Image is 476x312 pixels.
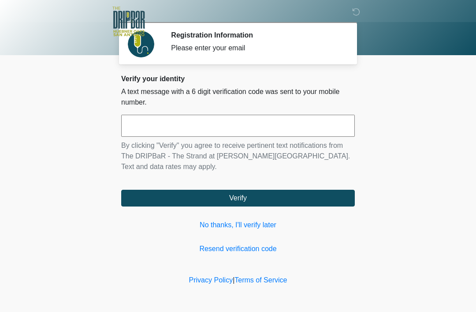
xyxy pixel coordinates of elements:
a: Terms of Service [234,276,287,284]
img: The DRIPBaR - The Strand at Huebner Oaks Logo [112,7,145,36]
a: Resend verification code [121,244,355,254]
a: | [233,276,234,284]
a: No thanks, I'll verify later [121,220,355,230]
img: Agent Avatar [128,31,154,57]
h2: Verify your identity [121,75,355,83]
button: Verify [121,190,355,207]
p: By clicking "Verify" you agree to receive pertinent text notifications from The DRIPBaR - The Str... [121,140,355,172]
a: Privacy Policy [189,276,233,284]
div: Please enter your email [171,43,342,53]
p: A text message with a 6 digit verification code was sent to your mobile number. [121,86,355,108]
